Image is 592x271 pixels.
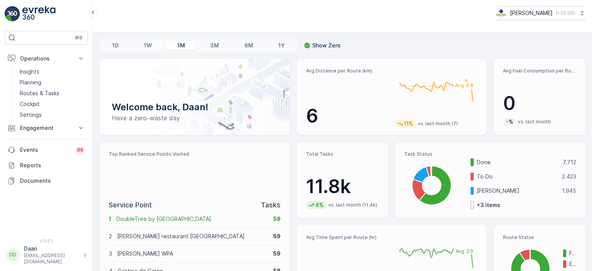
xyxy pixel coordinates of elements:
a: Planning [17,77,88,88]
p: -% [505,118,514,126]
p: Operations [20,55,72,62]
p: Avg Fuel Consumption per Route (lt) [503,68,576,74]
button: [PERSON_NAME](+02:00) [496,6,586,20]
p: Task Status [404,151,576,157]
p: 3M [210,42,219,49]
p: Avg Distance per Route (km) [306,68,389,74]
p: vs. last month (7) [418,121,458,127]
p: 7.712 [563,158,576,166]
p: 2.423 [562,173,576,180]
p: Show Zero [312,42,341,49]
p: 59 [273,250,281,258]
p: Expired [569,260,576,268]
p: Engagement [20,124,72,132]
p: 1.945 [562,187,576,195]
p: Insights [20,68,39,76]
p: [EMAIL_ADDRESS][DOMAIN_NAME] [24,252,79,265]
p: 6M [244,42,253,49]
p: [PERSON_NAME] [510,9,553,17]
div: DD [7,249,19,261]
a: Cockpit [17,99,88,109]
button: DDDaan[EMAIL_ADDRESS][DOMAIN_NAME] [5,245,88,265]
p: Have a zero-waste day [112,113,277,123]
a: Events99 [5,142,88,158]
a: Insights [17,66,88,77]
a: Documents [5,173,88,189]
p: Route Status [503,234,576,241]
p: 4% [314,201,325,209]
p: DoubleTree by [GEOGRAPHIC_DATA] [116,215,268,223]
p: Avg Time Spent per Route (hr) [306,234,389,241]
p: Settings [20,111,42,119]
p: 11% [403,120,414,128]
img: logo_light-DOdMpM7g.png [22,6,55,22]
p: Tasks [261,200,281,210]
p: 6 [306,104,389,128]
p: ⌘B [75,35,82,41]
p: 59 [273,215,281,223]
p: ( +02:00 ) [556,10,575,16]
p: [PERSON_NAME] WPA [117,250,268,258]
p: Daan [24,245,79,252]
p: 1M [177,42,185,49]
p: 1D [112,42,119,49]
p: Top Ranked Service Points Visited [109,151,281,157]
span: v 1.52.1 [5,239,88,243]
p: 99 [77,147,83,153]
p: [PERSON_NAME] [477,187,557,195]
p: Documents [20,177,85,185]
p: Total Tasks [306,151,379,157]
p: To Do [477,173,557,180]
p: 1W [144,42,152,49]
p: Cockpit [20,100,40,108]
p: vs. last month (11.4k) [328,202,377,208]
p: 1Y [278,42,285,49]
p: Finished [569,249,576,257]
img: logo [5,6,20,22]
p: vs. last month [518,119,551,125]
p: Events [20,146,71,154]
p: 0 [503,92,576,115]
p: Service Point [109,200,152,210]
a: Reports [5,158,88,173]
button: Engagement [5,120,88,136]
a: Routes & Tasks [17,88,88,99]
p: Reports [20,162,85,169]
p: Routes & Tasks [20,89,59,97]
p: Welcome back, Daan! [112,101,277,113]
p: 59 [273,232,281,240]
p: Planning [20,79,41,86]
a: Settings [17,109,88,120]
p: Done [477,158,558,166]
p: [PERSON_NAME] restaurant [GEOGRAPHIC_DATA] [117,232,268,240]
img: basis-logo_rgb2x.png [496,9,507,17]
p: 1 [109,215,111,223]
p: 3 [109,250,112,258]
button: Operations [5,51,88,66]
p: 11.8k [306,175,379,198]
p: 2 [109,232,112,240]
p: + 3 items [477,201,500,209]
